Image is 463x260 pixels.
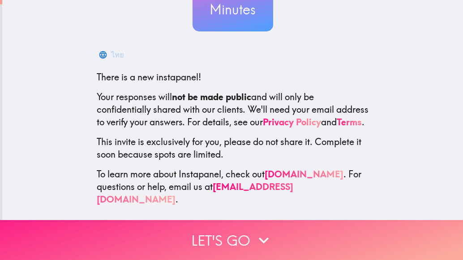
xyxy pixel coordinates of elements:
[263,116,321,128] a: Privacy Policy
[97,168,369,206] p: To learn more about Instapanel, check out . For questions or help, email us at .
[97,91,369,128] p: Your responses will and will only be confidentially shared with our clients. We'll need your emai...
[97,136,369,161] p: This invite is exclusively for you, please do not share it. Complete it soon because spots are li...
[265,168,343,180] a: [DOMAIN_NAME]
[97,181,293,205] a: [EMAIL_ADDRESS][DOMAIN_NAME]
[97,71,201,83] span: There is a new instapanel!
[172,91,251,102] b: not be made public
[111,48,124,61] div: ไทย
[337,116,362,128] a: Terms
[97,46,127,64] button: ไทย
